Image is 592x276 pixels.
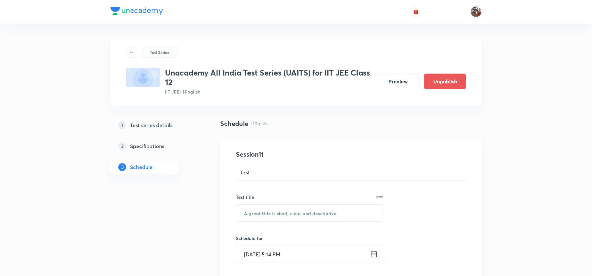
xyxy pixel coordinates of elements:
span: Test [240,168,250,176]
p: IIT JEE • Hinglish [165,88,372,95]
h4: Schedule [220,119,248,129]
a: 1Test series details [110,119,199,132]
button: Unpublish [424,74,466,89]
img: ABHISHEK KUMAR [470,6,482,17]
img: avatar [413,9,419,15]
p: 0/99 [376,195,383,198]
h5: Schedule [130,163,153,171]
h4: Session 11 [236,149,355,159]
h6: Test title [236,194,254,200]
h3: Unacademy All India Test Series (UAITS) for IIT JEE Class 12 [165,68,372,87]
h5: Specifications [130,142,164,150]
button: avatar [411,7,421,17]
h5: Test series details [130,121,173,129]
input: A great title is short, clear and descriptive [236,205,383,221]
img: fallback-thumbnail.png [126,68,160,87]
h6: Schedule for [236,235,383,242]
button: Preview [377,74,419,89]
p: • 10 tests [251,120,267,127]
p: 3 [118,163,126,171]
a: Company Logo [110,7,163,17]
p: Test Series [150,49,169,55]
p: 1 [118,121,126,129]
a: 2Specifications [110,140,199,153]
p: 2 [118,142,126,150]
img: Company Logo [110,7,163,15]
